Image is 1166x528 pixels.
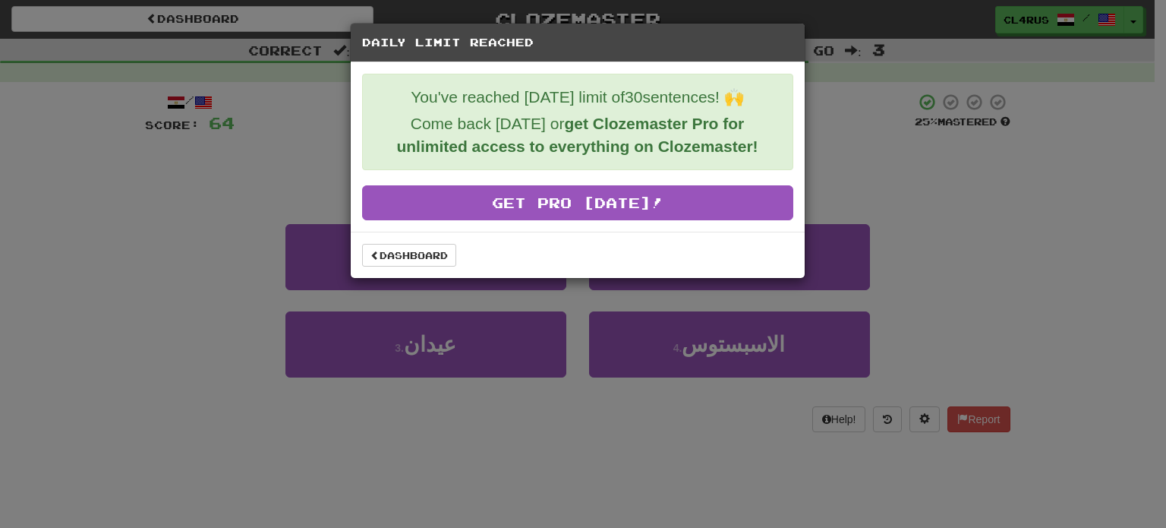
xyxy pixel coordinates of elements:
[396,115,758,155] strong: get Clozemaster Pro for unlimited access to everything on Clozemaster!
[362,35,793,50] h5: Daily Limit Reached
[362,185,793,220] a: Get Pro [DATE]!
[362,244,456,267] a: Dashboard
[374,112,781,158] p: Come back [DATE] or
[374,86,781,109] p: You've reached [DATE] limit of 30 sentences! 🙌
